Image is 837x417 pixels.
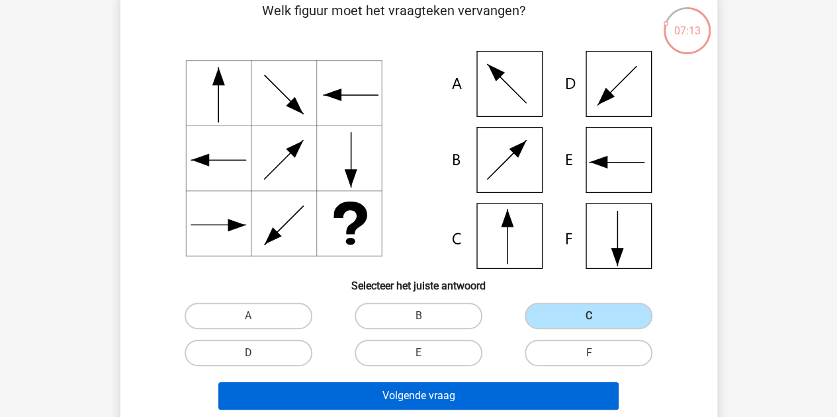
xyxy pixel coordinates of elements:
[185,303,312,329] label: A
[355,303,482,329] label: B
[525,340,652,366] label: F
[662,6,712,39] div: 07:13
[185,340,312,366] label: D
[525,303,652,329] label: C
[142,269,696,292] h6: Selecteer het juiste antwoord
[218,382,619,410] button: Volgende vraag
[355,340,482,366] label: E
[142,1,646,40] p: Welk figuur moet het vraagteken vervangen?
